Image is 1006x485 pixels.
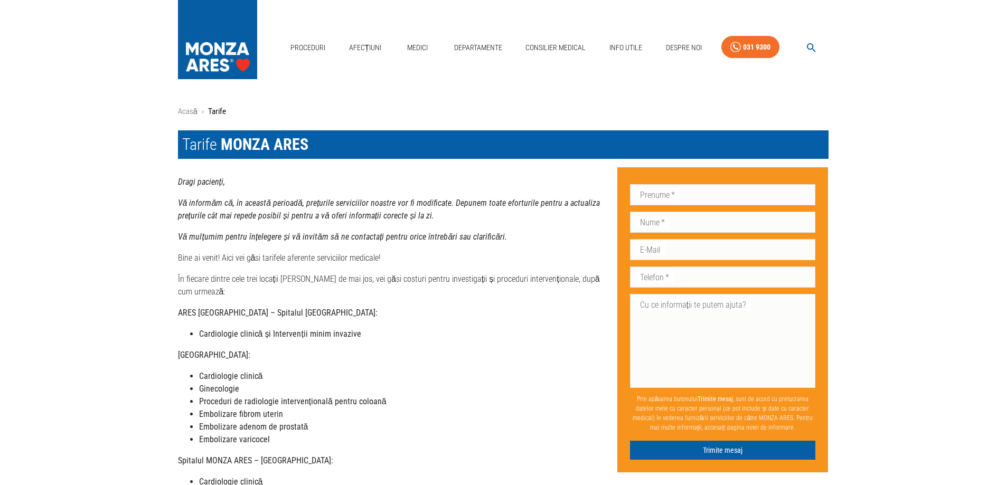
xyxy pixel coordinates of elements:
[199,422,308,432] strong: Embolizare adenom de prostată
[178,232,507,242] strong: Vă mulțumim pentru înțelegere și vă invităm să ne contactați pentru orice întrebări sau clarificări.
[178,107,198,116] a: Acasă
[178,177,225,187] strong: Dragi pacienți,
[199,396,387,406] strong: Proceduri de radiologie intervențională pentru coloană
[221,135,308,154] span: MONZA ARES
[743,41,770,54] div: 031 9300
[202,106,204,118] li: ›
[450,37,506,59] a: Departamente
[698,395,733,403] b: Trimite mesaj
[178,106,829,118] nav: breadcrumb
[605,37,646,59] a: Info Utile
[199,434,270,444] strong: Embolizare varicocel
[286,37,330,59] a: Proceduri
[178,350,250,360] strong: [GEOGRAPHIC_DATA]:
[630,390,816,436] p: Prin apăsarea butonului , sunt de acord cu prelucrarea datelor mele cu caracter personal (ce pot ...
[199,384,239,394] strong: Ginecologie
[178,455,333,465] strong: Spitalul MONZA ARES – [GEOGRAPHIC_DATA]:
[178,198,600,221] strong: Vă informăm că, în această perioadă, prețurile serviciilor noastre vor fi modificate. Depunem toa...
[199,371,263,381] strong: Cardiologie clinică
[721,36,779,59] a: 031 9300
[630,441,816,460] button: Trimite mesaj
[662,37,706,59] a: Despre Noi
[199,329,361,339] strong: Cardiologie clinică și Intervenții minim invazive
[178,273,609,298] p: În fiecare dintre cele trei locații [PERSON_NAME] de mai jos, vei găsi costuri pentru investigați...
[401,37,435,59] a: Medici
[521,37,590,59] a: Consilier Medical
[208,106,226,118] p: Tarife
[199,409,283,419] strong: Embolizare fibrom uterin
[178,130,829,159] h1: Tarife
[178,308,378,318] strong: ARES [GEOGRAPHIC_DATA] – Spitalul [GEOGRAPHIC_DATA]:
[345,37,386,59] a: Afecțiuni
[178,252,609,264] p: Bine ai venit! Aici vei găsi tarifele aferente serviciilor medicale!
